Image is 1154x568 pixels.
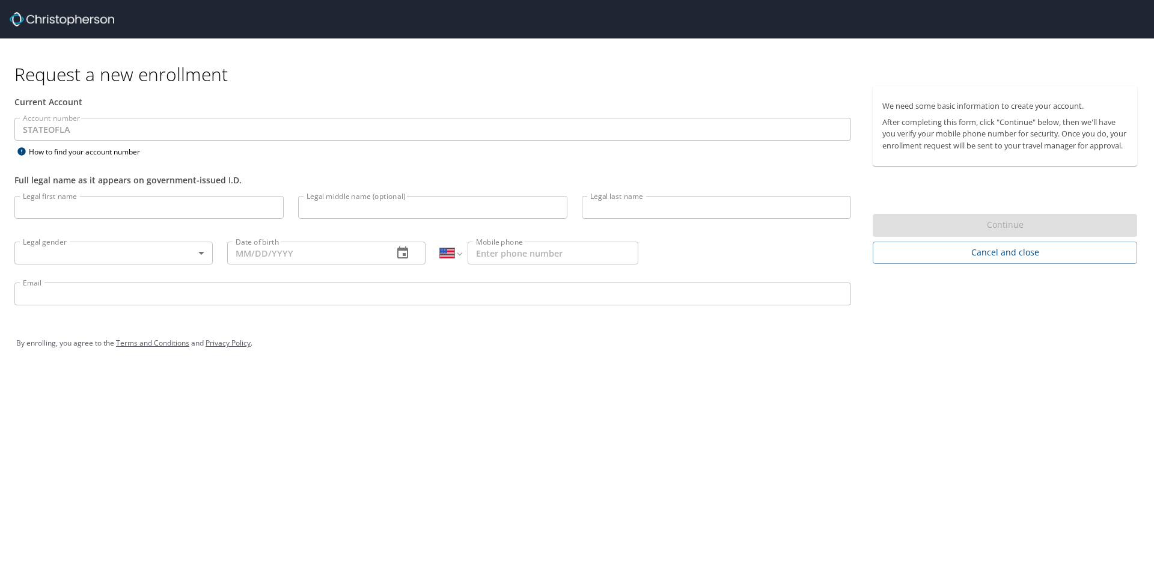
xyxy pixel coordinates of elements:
a: Terms and Conditions [116,338,189,348]
div: Full legal name as it appears on government-issued I.D. [14,174,851,186]
div: Current Account [14,96,851,108]
img: cbt logo [10,12,114,26]
a: Privacy Policy [206,338,251,348]
input: MM/DD/YYYY [227,242,383,264]
h1: Request a new enrollment [14,63,1147,86]
div: ​ [14,242,213,264]
span: Cancel and close [882,245,1128,260]
button: Cancel and close [873,242,1137,264]
p: After completing this form, click "Continue" below, then we'll have you verify your mobile phone ... [882,117,1128,151]
input: Enter phone number [468,242,638,264]
div: How to find your account number [14,144,165,159]
div: By enrolling, you agree to the and . [16,328,1138,358]
p: We need some basic information to create your account. [882,100,1128,112]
